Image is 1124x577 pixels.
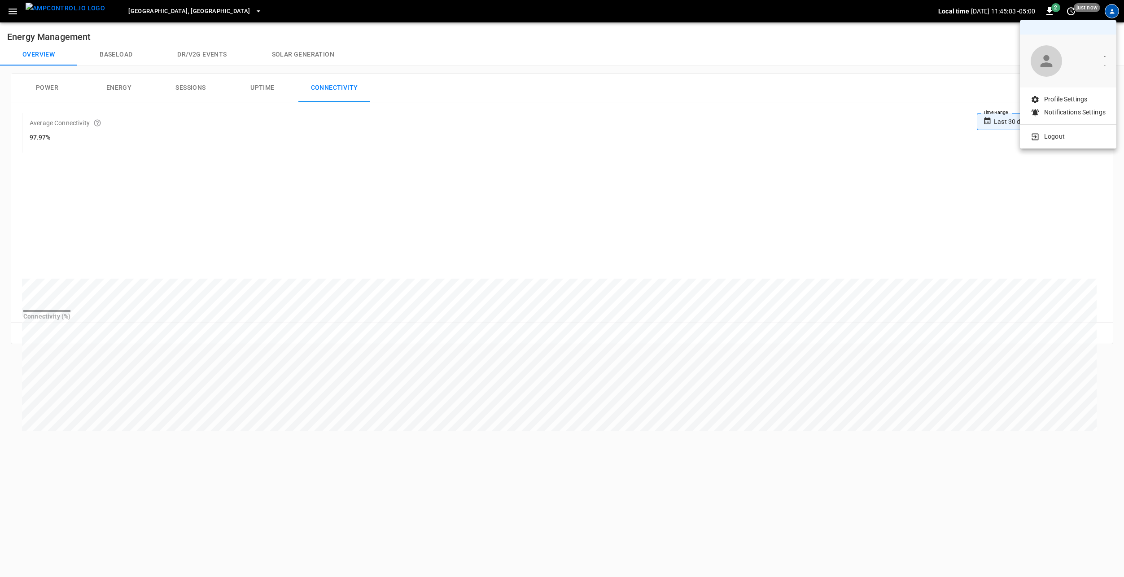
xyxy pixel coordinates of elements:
p: Notifications Settings [1044,108,1106,117]
p: - [1104,52,1106,61]
p: Logout [1044,132,1065,141]
p: Profile Settings [1044,95,1087,104]
div: profile-icon [1031,45,1062,77]
p: - [1104,61,1106,70]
